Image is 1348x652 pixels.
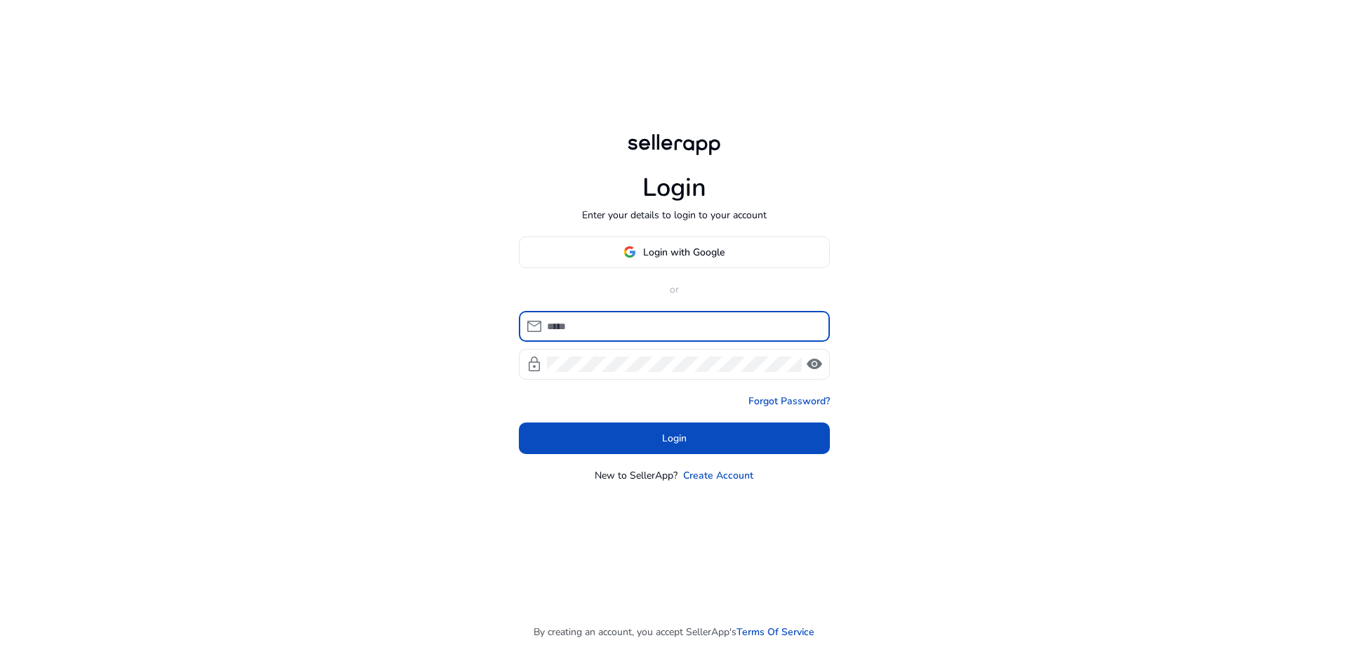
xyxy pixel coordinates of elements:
span: Login [662,431,687,446]
img: google-logo.svg [623,246,636,258]
span: lock [526,356,543,373]
a: Terms Of Service [736,625,814,639]
p: or [519,282,830,297]
a: Create Account [683,468,753,483]
a: Forgot Password? [748,394,830,408]
p: Enter your details to login to your account [582,208,767,222]
h1: Login [642,173,706,203]
button: Login with Google [519,237,830,268]
span: visibility [806,356,823,373]
span: Login with Google [643,245,725,260]
button: Login [519,423,830,454]
span: mail [526,318,543,335]
p: New to SellerApp? [595,468,678,483]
